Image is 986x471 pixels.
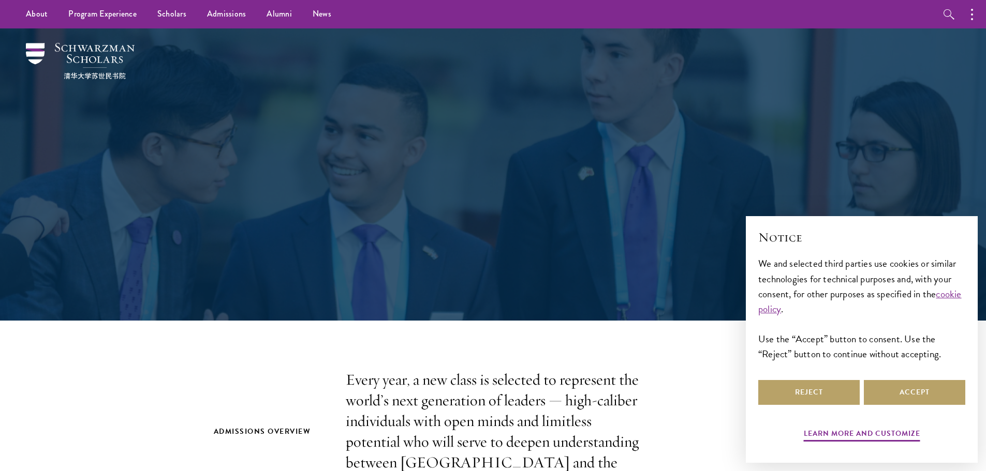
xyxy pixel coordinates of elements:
img: Schwarzman Scholars [26,43,135,79]
h2: Notice [758,229,965,246]
button: Reject [758,380,860,405]
h2: Admissions Overview [214,425,325,438]
a: cookie policy [758,286,962,316]
button: Accept [864,380,965,405]
div: We and selected third parties use cookies or similar technologies for technical purposes and, wit... [758,256,965,361]
button: Learn more and customize [804,427,920,443]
